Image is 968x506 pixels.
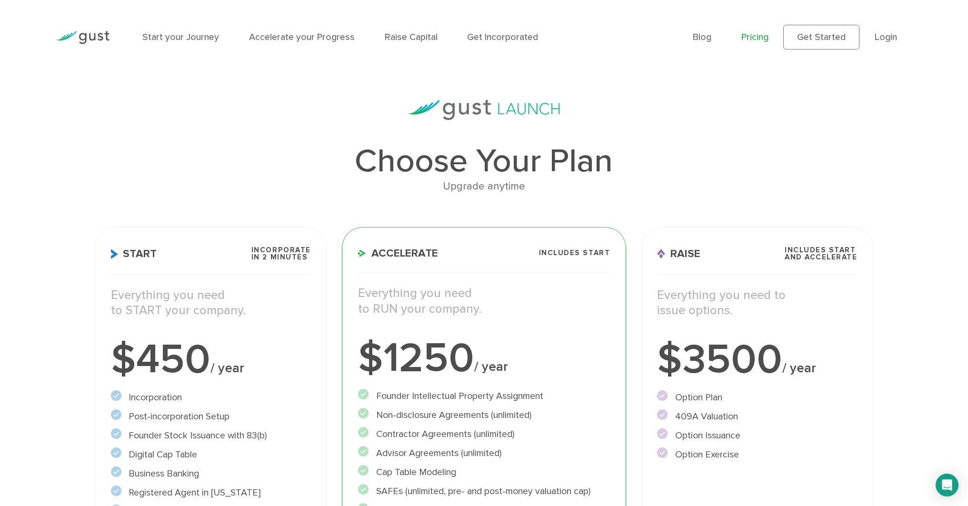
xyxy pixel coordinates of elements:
img: Start Icon X2 [111,249,118,259]
a: Blog [693,31,711,42]
p: Everything you need to RUN your company. [358,286,610,317]
span: Start [111,248,157,259]
li: Digital Cap Table [111,447,311,461]
span: Incorporate in 2 Minutes [251,247,311,261]
span: Includes START [539,249,610,257]
p: Everything you need to issue options. [657,288,857,318]
li: Cap Table Modeling [358,465,610,479]
span: / year [782,360,816,376]
span: Accelerate [358,248,438,259]
img: Accelerate Icon [358,249,366,257]
div: $3500 [657,339,857,380]
li: Incorporation [111,390,311,404]
p: Everything you need to START your company. [111,288,311,318]
li: SAFEs (unlimited, pre- and post-money valuation cap) [358,484,610,498]
li: Option Plan [657,390,857,404]
img: gust-launch-logos.svg [408,100,560,120]
li: 409A Valuation [657,409,857,423]
li: Advisor Agreements (unlimited) [358,446,610,460]
div: $450 [111,339,311,380]
a: Raise Capital [385,31,438,42]
div: Open Intercom Messenger [936,474,958,496]
li: Option Issuance [657,428,857,442]
a: Get Incorporated [467,31,538,42]
a: Start your Journey [142,31,219,42]
li: Business Banking [111,466,311,480]
span: / year [474,359,508,375]
li: Post-incorporation Setup [111,409,311,423]
li: Registered Agent in [US_STATE] [111,486,311,499]
div: $1250 [358,337,610,379]
li: Founder Intellectual Property Assignment [358,389,610,403]
img: Gust Logo [56,31,110,44]
li: Non-disclosure Agreements (unlimited) [358,408,610,422]
li: Contractor Agreements (unlimited) [358,427,610,441]
h1: Choose Your Plan [95,145,873,178]
a: Get Started [783,25,859,50]
img: Raise Icon [657,249,665,259]
li: Founder Stock Issuance with 83(b) [111,428,311,442]
li: Option Exercise [657,447,857,461]
a: Login [875,31,897,42]
span: / year [210,360,244,376]
div: Upgrade anytime [95,178,873,195]
a: Accelerate your Progress [249,31,355,42]
a: Pricing [741,31,768,42]
span: Raise [657,248,700,259]
span: Includes START and ACCELERATE [785,247,857,261]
